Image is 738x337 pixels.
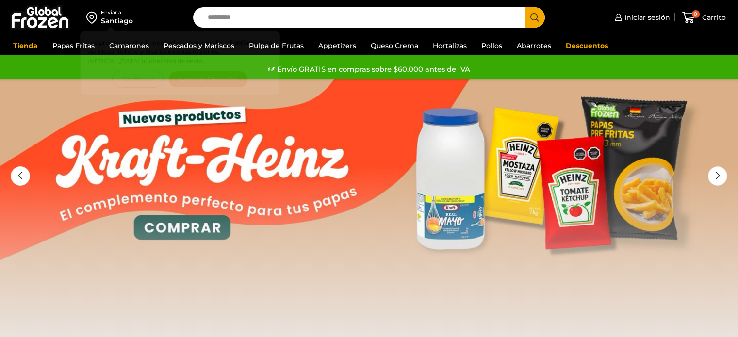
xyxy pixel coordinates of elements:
strong: Santiago [230,39,256,46]
p: Los precios y el stock mostrados corresponden a . Para ver disponibilidad y precios en otras regi... [87,38,273,66]
a: Abarrotes [512,36,556,55]
a: Appetizers [313,36,361,55]
button: Search button [525,7,545,28]
button: Cambiar Dirección [169,71,248,88]
img: address-field-icon.svg [86,9,101,26]
a: Iniciar sesión [612,8,670,27]
a: Pollos [476,36,507,55]
a: Queso Crema [366,36,423,55]
span: 0 [692,10,700,18]
a: Descuentos [561,36,613,55]
a: Papas Fritas [48,36,99,55]
a: Tienda [8,36,43,55]
span: Carrito [700,13,726,22]
a: Hortalizas [428,36,472,55]
div: Enviar a [101,9,133,16]
a: 0 Carrito [680,6,728,29]
span: Iniciar sesión [622,13,670,22]
div: Santiago [101,16,133,26]
button: Continuar [112,71,164,88]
